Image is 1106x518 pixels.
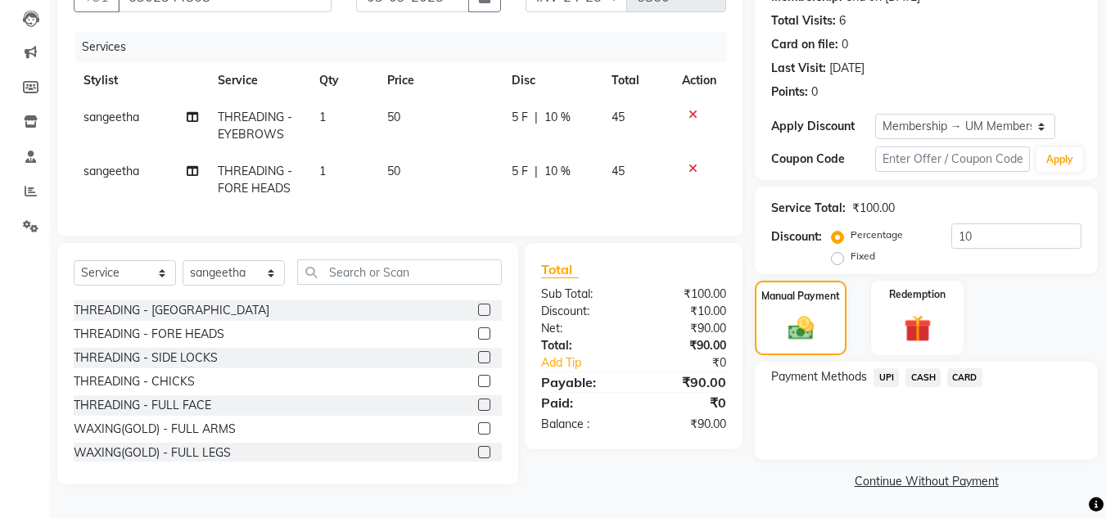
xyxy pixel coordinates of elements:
img: _cash.svg [780,313,822,343]
div: WAXING(GOLD) - FULL LEGS [74,444,231,462]
label: Manual Payment [761,289,840,304]
div: Balance : [529,416,634,433]
div: ₹90.00 [634,337,738,354]
div: Discount: [529,303,634,320]
div: ₹90.00 [634,372,738,392]
span: THREADING - EYEBROWS [218,110,292,142]
div: ₹90.00 [634,320,738,337]
div: ₹0 [652,354,739,372]
div: THREADING - SIDE LOCKS [74,349,218,367]
div: Total Visits: [771,12,836,29]
div: ₹0 [634,393,738,412]
div: Payable: [529,372,634,392]
span: CARD [947,368,982,387]
span: | [535,163,538,180]
div: Discount: [771,228,822,245]
span: 10 % [544,163,571,180]
a: Add Tip [529,354,651,372]
span: sangeetha [84,110,139,124]
span: CASH [905,368,941,387]
div: Last Visit: [771,60,826,77]
div: ₹100.00 [852,200,895,217]
span: Total [541,261,579,278]
div: THREADING - FULL FACE [74,397,211,414]
div: Total: [529,337,634,354]
button: Apply [1036,147,1083,172]
div: ₹10.00 [634,303,738,320]
span: sangeetha [84,164,139,178]
div: WAXING(GOLD) - FULL ARMS [74,421,236,438]
span: 45 [612,110,625,124]
div: 0 [811,83,818,101]
span: UPI [874,368,899,387]
label: Redemption [889,287,946,302]
a: Continue Without Payment [758,473,1095,490]
div: Card on file: [771,36,838,53]
th: Stylist [74,62,208,99]
th: Qty [309,62,377,99]
div: Sub Total: [529,286,634,303]
span: 1 [319,164,326,178]
div: Services [75,32,738,62]
div: Apply Discount [771,118,874,135]
div: Points: [771,83,808,101]
span: THREADING - FORE HEADS [218,164,292,196]
span: 50 [387,164,400,178]
img: _gift.svg [896,312,940,345]
th: Price [377,62,502,99]
div: [DATE] [829,60,864,77]
div: ₹90.00 [634,416,738,433]
span: 45 [612,164,625,178]
span: Payment Methods [771,368,867,385]
div: Coupon Code [771,151,874,168]
div: Service Total: [771,200,846,217]
th: Total [602,62,672,99]
th: Action [672,62,726,99]
input: Search or Scan [297,259,502,285]
div: ₹100.00 [634,286,738,303]
span: 5 F [512,109,528,126]
div: Paid: [529,393,634,412]
span: | [535,109,538,126]
div: THREADING - CHICKS [74,373,195,390]
label: Percentage [851,227,903,242]
div: 6 [839,12,846,29]
div: Net: [529,320,634,337]
div: THREADING - FORE HEADS [74,326,224,343]
label: Fixed [851,249,875,264]
span: 50 [387,110,400,124]
span: 5 F [512,163,528,180]
div: THREADING - [GEOGRAPHIC_DATA] [74,302,269,319]
input: Enter Offer / Coupon Code [875,146,1030,172]
span: 10 % [544,109,571,126]
div: 0 [842,36,848,53]
th: Service [208,62,309,99]
th: Disc [502,62,603,99]
span: 1 [319,110,326,124]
